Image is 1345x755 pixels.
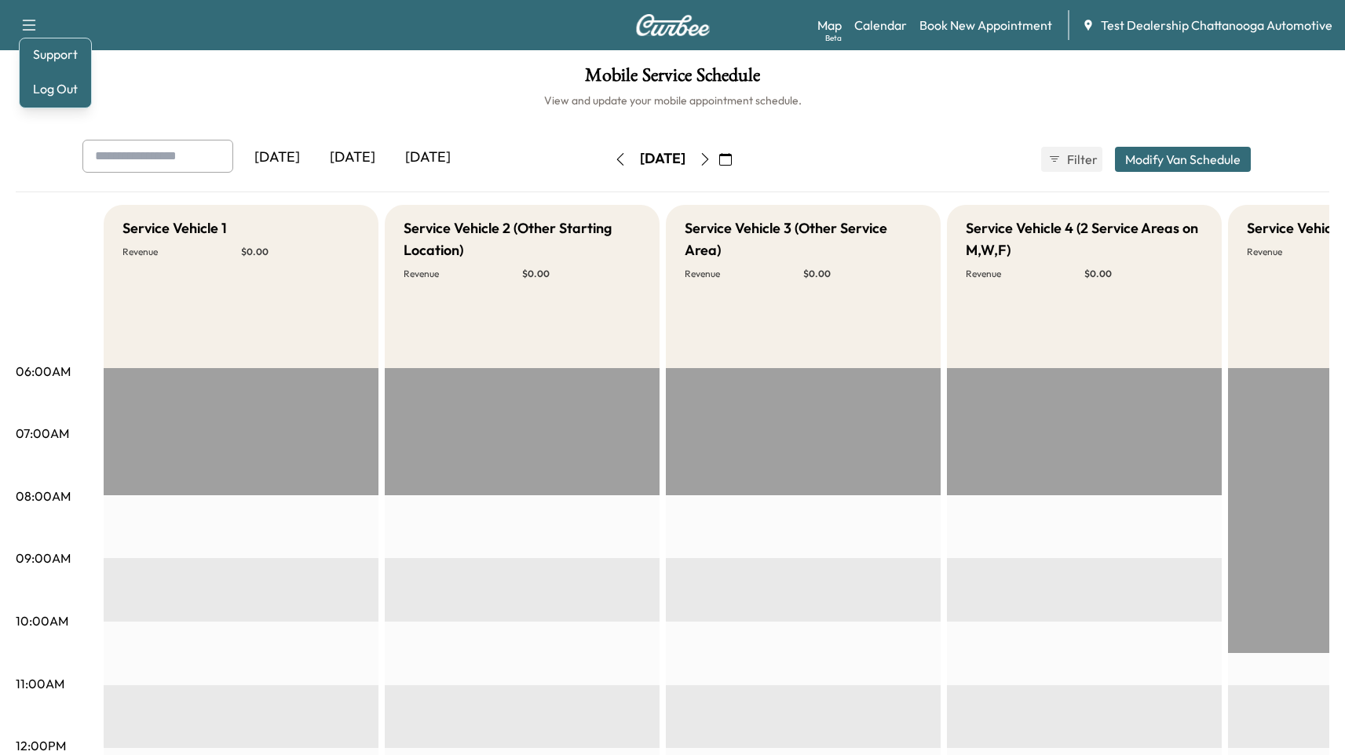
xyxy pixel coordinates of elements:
[16,424,69,443] p: 07:00AM
[122,217,227,239] h5: Service Vehicle 1
[640,149,685,169] div: [DATE]
[16,736,66,755] p: 12:00PM
[1115,147,1251,172] button: Modify Van Schedule
[522,268,641,280] p: $ 0.00
[1101,16,1332,35] span: Test Dealership Chattanooga Automotive
[404,268,522,280] p: Revenue
[966,268,1084,280] p: Revenue
[239,140,315,176] div: [DATE]
[685,217,922,261] h5: Service Vehicle 3 (Other Service Area)
[803,268,922,280] p: $ 0.00
[16,611,68,630] p: 10:00AM
[1067,150,1095,169] span: Filter
[16,93,1329,108] h6: View and update your mobile appointment schedule.
[404,217,641,261] h5: Service Vehicle 2 (Other Starting Location)
[241,246,360,258] p: $ 0.00
[122,246,241,258] p: Revenue
[825,32,842,44] div: Beta
[16,674,64,693] p: 11:00AM
[26,76,85,101] button: Log Out
[1041,147,1102,172] button: Filter
[685,268,803,280] p: Revenue
[26,45,85,64] a: Support
[635,14,711,36] img: Curbee Logo
[16,66,1329,93] h1: Mobile Service Schedule
[315,140,390,176] div: [DATE]
[16,487,71,505] p: 08:00AM
[966,217,1203,261] h5: Service Vehicle 4 (2 Service Areas on M,W,F)
[16,549,71,567] p: 09:00AM
[919,16,1052,35] a: Book New Appointment
[854,16,907,35] a: Calendar
[16,362,71,381] p: 06:00AM
[390,140,466,176] div: [DATE]
[817,16,842,35] a: MapBeta
[1084,268,1203,280] p: $ 0.00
